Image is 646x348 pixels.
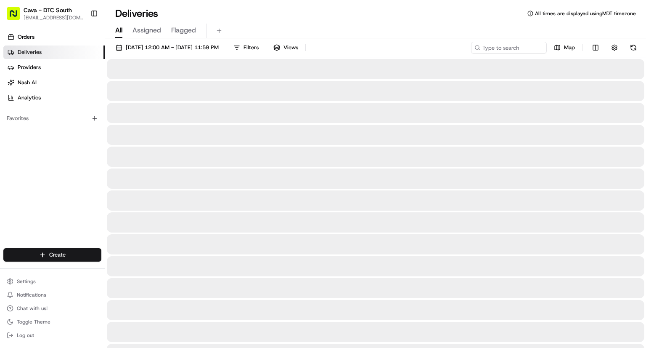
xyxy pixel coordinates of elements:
a: Nash AI [3,76,105,89]
span: [DATE] 12:00 AM - [DATE] 11:59 PM [126,44,219,51]
button: Log out [3,329,101,341]
button: Refresh [627,42,639,54]
span: Views [283,44,298,51]
button: Map [550,42,579,54]
span: Assigned [132,25,161,35]
span: Log out [17,332,34,339]
a: Analytics [3,91,105,104]
span: Deliveries [18,48,42,56]
span: Settings [17,278,36,285]
button: Cava - DTC South[EMAIL_ADDRESS][DOMAIN_NAME] [3,3,87,24]
span: Orders [18,33,34,41]
a: Deliveries [3,46,105,59]
span: Chat with us! [17,305,48,312]
button: Notifications [3,289,101,301]
button: Views [270,42,302,54]
button: [DATE] 12:00 AM - [DATE] 11:59 PM [112,42,222,54]
button: Filters [230,42,262,54]
button: Settings [3,276,101,287]
span: Nash AI [18,79,37,86]
div: Favorites [3,112,101,125]
button: Cava - DTC South [24,6,72,14]
span: Notifications [17,292,46,298]
button: Create [3,248,101,262]
span: Flagged [171,25,196,35]
a: Orders [3,30,105,44]
button: Chat with us! [3,302,101,314]
span: Create [49,251,66,259]
h1: Deliveries [115,7,158,20]
input: Type to search [471,42,547,54]
span: Map [564,44,575,51]
span: Filters [244,44,259,51]
span: Analytics [18,94,41,102]
span: All times are displayed using MDT timezone [535,10,636,17]
span: Toggle Theme [17,319,50,325]
button: [EMAIL_ADDRESS][DOMAIN_NAME] [24,14,84,21]
span: Providers [18,64,41,71]
span: All [115,25,122,35]
button: Toggle Theme [3,316,101,328]
a: Providers [3,61,105,74]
